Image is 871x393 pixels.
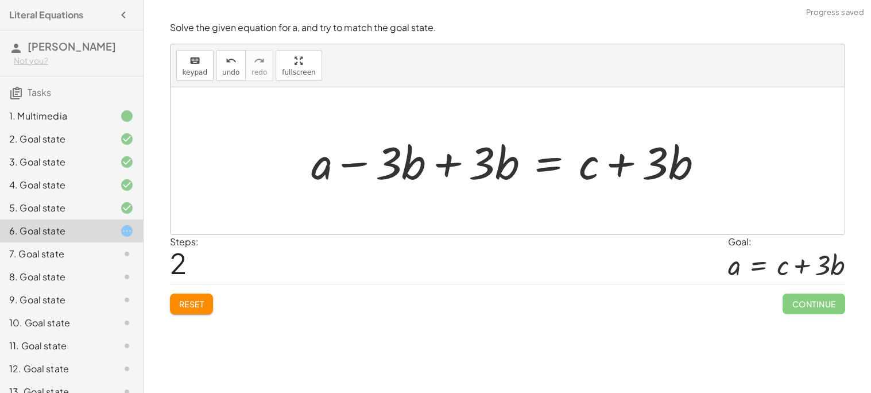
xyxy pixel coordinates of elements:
div: 3. Goal state [9,155,102,169]
i: Task finished and correct. [120,178,134,192]
div: 2. Goal state [9,132,102,146]
h4: Literal Equations [9,8,83,22]
div: 11. Goal state [9,339,102,353]
button: keyboardkeypad [176,50,214,81]
div: Goal: [728,235,845,249]
i: undo [226,54,237,68]
span: keypad [183,68,208,76]
i: Task not started. [120,270,134,284]
div: 9. Goal state [9,293,102,307]
label: Steps: [170,236,199,248]
i: redo [254,54,265,68]
p: Solve the given equation for a, and try to match the goal state. [170,21,845,34]
div: 5. Goal state [9,201,102,215]
button: redoredo [245,50,273,81]
span: [PERSON_NAME] [28,40,116,53]
div: 7. Goal state [9,247,102,261]
span: Progress saved [806,7,864,18]
button: fullscreen [276,50,322,81]
div: Not you? [14,55,134,67]
i: keyboard [189,54,200,68]
span: undo [222,68,239,76]
span: Tasks [28,86,51,98]
div: 12. Goal state [9,362,102,376]
span: 2 [170,245,187,280]
div: 6. Goal state [9,224,102,238]
i: Task finished and correct. [120,132,134,146]
span: fullscreen [282,68,315,76]
i: Task not started. [120,247,134,261]
i: Task not started. [120,316,134,330]
button: Reset [170,294,214,314]
button: undoundo [216,50,246,81]
div: 8. Goal state [9,270,102,284]
div: 1. Multimedia [9,109,102,123]
i: Task finished and correct. [120,201,134,215]
i: Task not started. [120,362,134,376]
i: Task finished. [120,109,134,123]
i: Task not started. [120,339,134,353]
span: Reset [179,299,204,309]
i: Task not started. [120,293,134,307]
div: 4. Goal state [9,178,102,192]
i: Task finished and correct. [120,155,134,169]
span: redo [251,68,267,76]
div: 10. Goal state [9,316,102,330]
i: Task started. [120,224,134,238]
